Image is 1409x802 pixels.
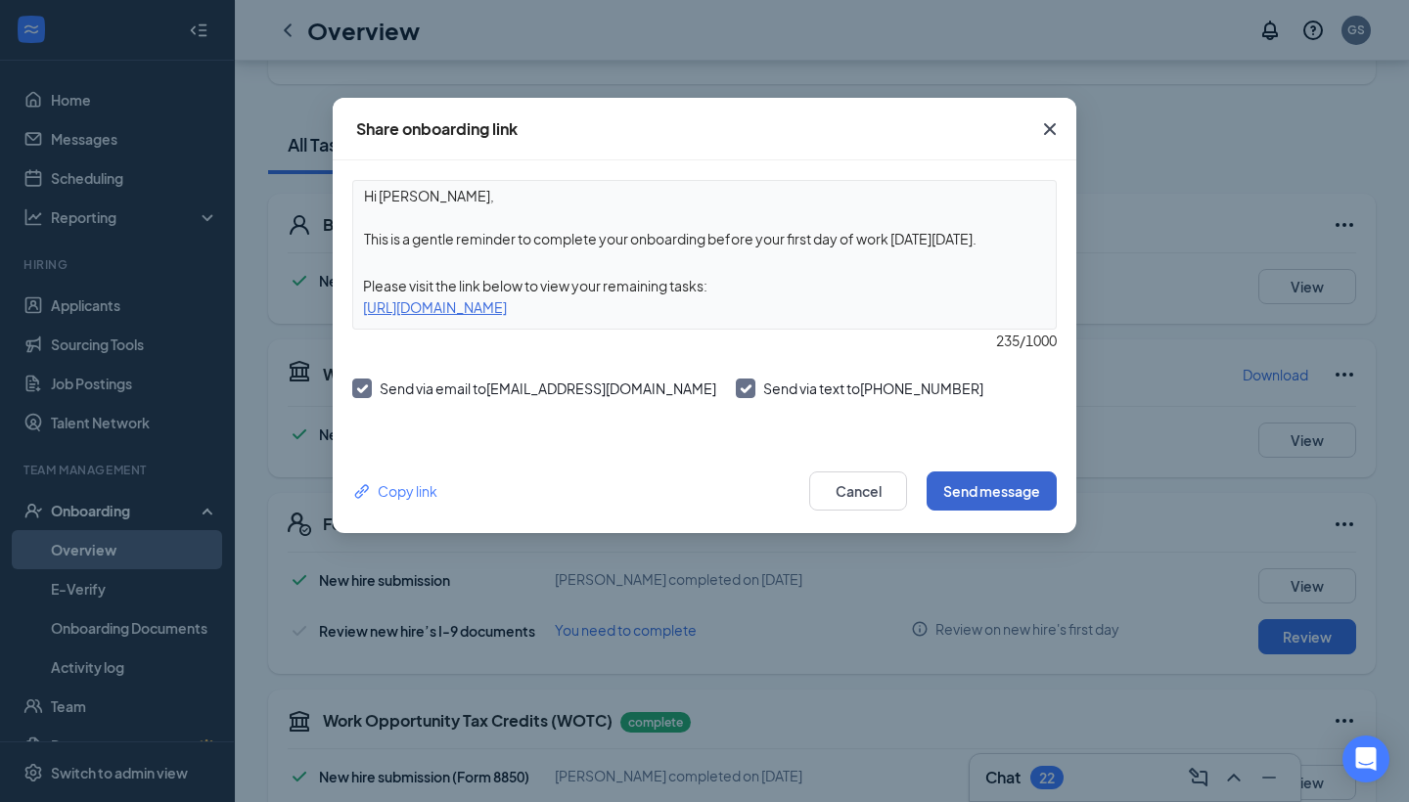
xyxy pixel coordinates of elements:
div: Open Intercom Messenger [1342,735,1389,782]
svg: Link [352,481,373,502]
span: Send via text to [PHONE_NUMBER] [763,379,983,397]
div: Copy link [352,480,437,502]
div: Share onboarding link [356,118,518,140]
div: Please visit the link below to view your remaining tasks: [353,275,1056,296]
div: 235 / 1000 [352,330,1057,351]
span: Send via email to [EMAIL_ADDRESS][DOMAIN_NAME] [380,379,716,397]
button: Close [1023,98,1076,160]
div: [URL][DOMAIN_NAME] [353,296,1056,318]
button: Send message [927,471,1057,511]
textarea: Hi [PERSON_NAME], This is a gentle reminder to complete your onboarding before your first day of ... [353,181,1056,253]
svg: Cross [1038,117,1062,141]
button: Link Copy link [352,480,437,502]
button: Cancel [809,471,907,511]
